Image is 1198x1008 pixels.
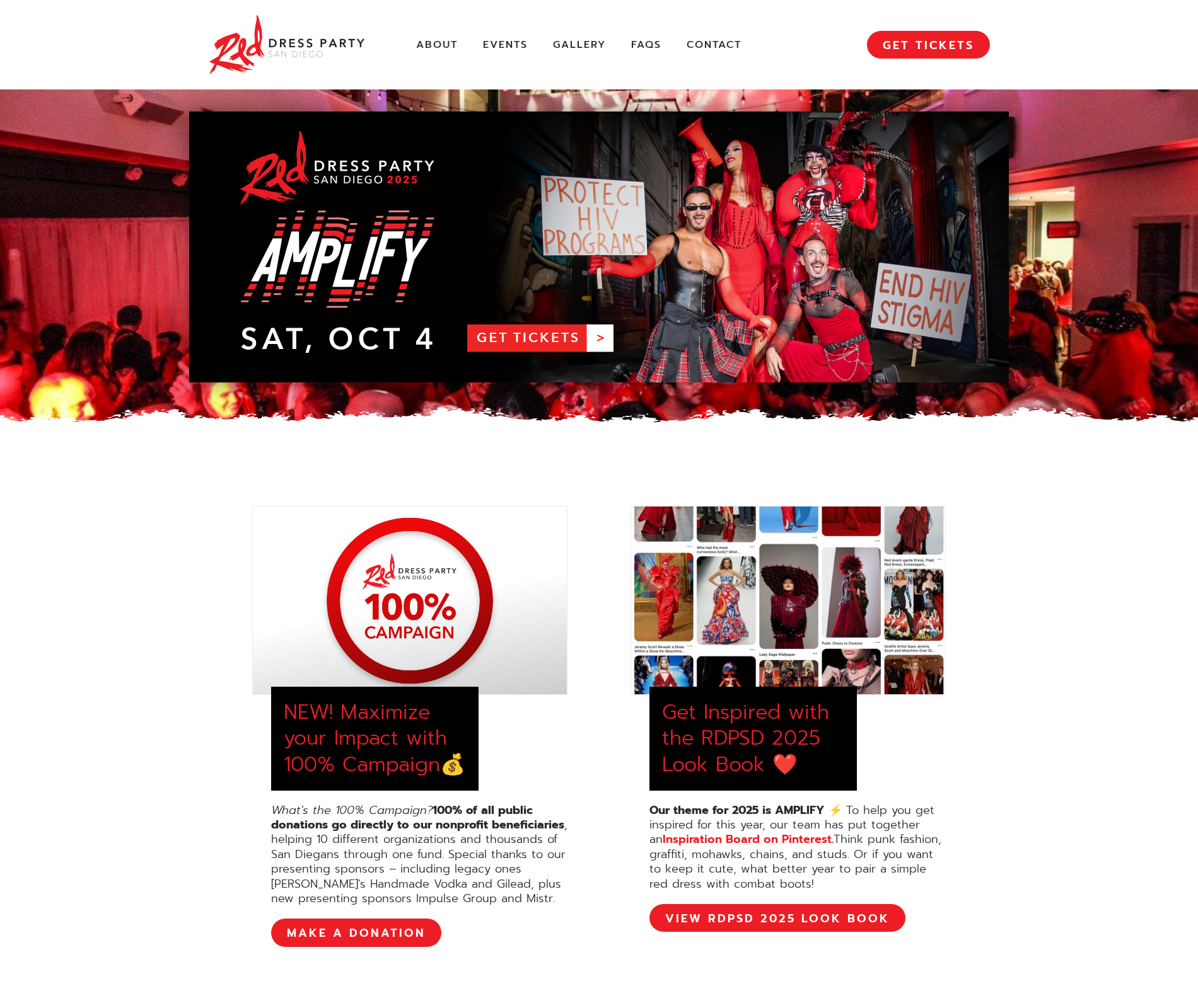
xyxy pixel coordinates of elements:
[416,38,458,52] a: About
[663,830,834,848] a: Inspiration Board on Pinterest.
[649,801,842,819] strong: Our theme for 2025 is AMPLIFY ⚡️
[662,699,844,778] div: Get Inspired with the RDPSD 2025 Look Book ❤️
[867,31,990,59] a: GET TICKETS
[208,13,366,77] img: Red Dress Party San Diego
[271,919,441,946] a: MAKE A DONATION
[649,904,905,932] a: View RDPSD 2025 Look Book
[553,38,606,52] a: Gallery
[271,803,567,907] div: , helping 10 different organizations and thousands of San Diegans through one fund. Special thank...
[631,38,661,52] a: FAQs
[687,38,741,52] a: Contact
[649,803,946,891] div: To help you get inspired for this year, our team has put together an Think punk fashion, graffiti...
[271,801,433,819] em: What's the 100% Campaign?
[483,38,528,52] a: Events
[271,801,564,833] strong: 100% of all public donations go directly to our nonprofit beneficiaries
[284,699,466,778] div: NEW! Maximize your Impact with 100% Campaign💰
